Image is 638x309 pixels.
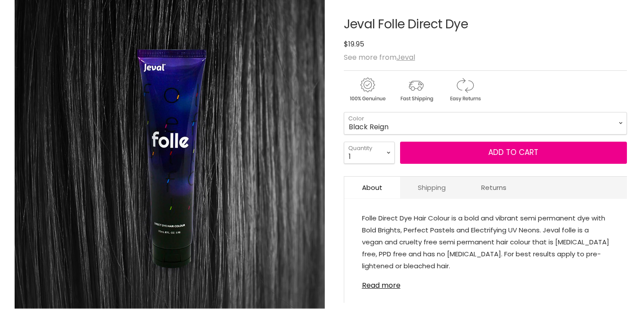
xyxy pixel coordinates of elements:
[441,76,488,103] img: returns.gif
[463,177,524,198] a: Returns
[344,76,391,103] img: genuine.gif
[344,142,395,164] select: Quantity
[488,147,538,158] span: Add to cart
[400,142,627,164] button: Add to cart
[344,177,400,198] a: About
[362,276,609,290] a: Read more
[344,52,415,62] span: See more from
[344,18,627,31] h1: Jeval Folle Direct Dye
[397,52,415,62] a: Jeval
[393,76,440,103] img: shipping.gif
[362,213,609,270] span: Folle Direct Dye Hair Colour is a bold and vibrant semi permanent dye with Bold Brights, Perfect ...
[362,275,419,284] span: Available in 170ml
[400,177,463,198] a: Shipping
[344,39,364,49] span: $19.95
